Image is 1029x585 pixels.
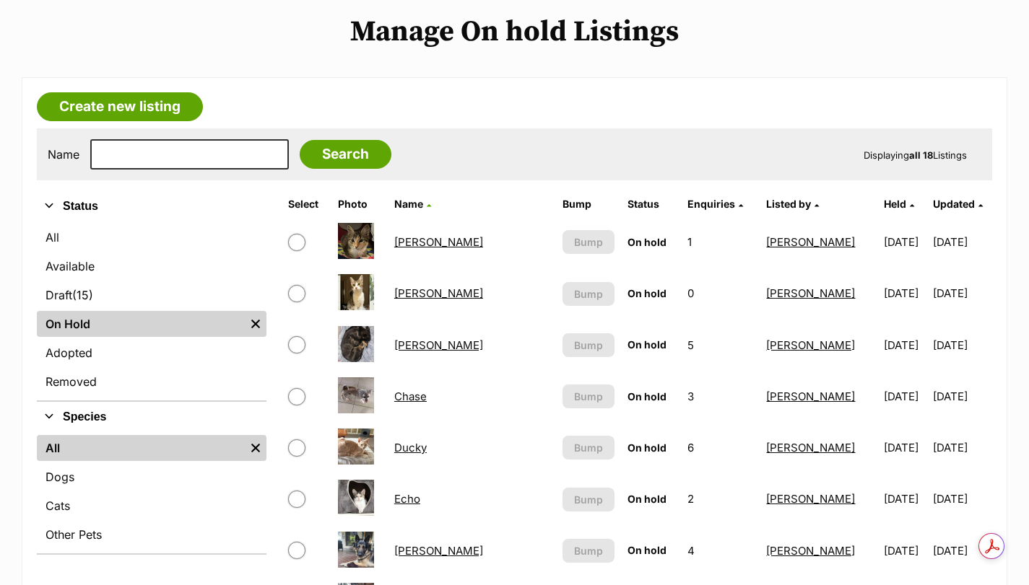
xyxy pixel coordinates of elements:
[766,286,855,300] a: [PERSON_NAME]
[864,149,967,161] span: Displaying Listings
[37,522,266,547] a: Other Pets
[37,253,266,279] a: Available
[682,217,760,267] td: 1
[563,436,615,459] button: Bump
[37,221,266,400] div: Status
[766,235,855,249] a: [PERSON_NAME]
[933,474,991,524] td: [DATE]
[37,369,266,395] a: Removed
[37,408,266,426] button: Species
[282,193,331,216] th: Select
[766,441,855,454] a: [PERSON_NAME]
[563,384,615,408] button: Bump
[563,333,615,357] button: Bump
[933,423,991,472] td: [DATE]
[766,198,819,210] a: Listed by
[933,217,991,267] td: [DATE]
[394,441,427,454] a: Ducky
[37,282,266,308] a: Draft
[878,217,932,267] td: [DATE]
[628,390,667,403] span: On hold
[766,544,855,558] a: [PERSON_NAME]
[933,198,975,210] span: Updated
[574,338,603,353] span: Bump
[332,193,387,216] th: Photo
[394,198,423,210] span: Name
[37,311,245,337] a: On Hold
[563,230,615,254] button: Bump
[884,198,906,210] span: Held
[766,390,855,403] a: [PERSON_NAME]
[628,544,667,556] span: On hold
[878,371,932,421] td: [DATE]
[628,338,667,351] span: On hold
[394,286,483,300] a: [PERSON_NAME]
[37,340,266,366] a: Adopted
[628,441,667,454] span: On hold
[682,423,760,472] td: 6
[37,435,245,461] a: All
[37,197,266,216] button: Status
[394,390,427,403] a: Chase
[394,492,420,506] a: Echo
[682,474,760,524] td: 2
[394,198,431,210] a: Name
[682,371,760,421] td: 3
[933,371,991,421] td: [DATE]
[766,198,811,210] span: Listed by
[574,389,603,404] span: Bump
[37,224,266,250] a: All
[878,474,932,524] td: [DATE]
[245,435,266,461] a: Remove filter
[878,526,932,576] td: [DATE]
[574,234,603,250] span: Bump
[628,493,667,505] span: On hold
[884,198,914,210] a: Held
[37,493,266,519] a: Cats
[622,193,680,216] th: Status
[563,282,615,306] button: Bump
[933,526,991,576] td: [DATE]
[557,193,620,216] th: Bump
[563,539,615,563] button: Bump
[574,286,603,302] span: Bump
[72,286,93,304] span: (15)
[563,488,615,511] button: Bump
[628,236,667,248] span: On hold
[878,423,932,472] td: [DATE]
[682,320,760,370] td: 5
[628,287,667,299] span: On hold
[933,320,991,370] td: [DATE]
[37,464,266,490] a: Dogs
[878,320,932,370] td: [DATE]
[878,268,932,318] td: [DATE]
[574,543,603,558] span: Bump
[245,311,266,337] a: Remove filter
[766,492,855,506] a: [PERSON_NAME]
[687,198,735,210] span: translation missing: en.admin.listings.index.attributes.enquiries
[394,338,483,352] a: [PERSON_NAME]
[766,338,855,352] a: [PERSON_NAME]
[37,92,203,121] a: Create new listing
[682,268,760,318] td: 0
[37,432,266,553] div: Species
[574,440,603,455] span: Bump
[933,198,983,210] a: Updated
[933,268,991,318] td: [DATE]
[909,149,933,161] strong: all 18
[394,235,483,249] a: [PERSON_NAME]
[300,140,391,169] input: Search
[682,526,760,576] td: 4
[574,492,603,507] span: Bump
[687,198,743,210] a: Enquiries
[394,544,483,558] a: [PERSON_NAME]
[48,148,79,161] label: Name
